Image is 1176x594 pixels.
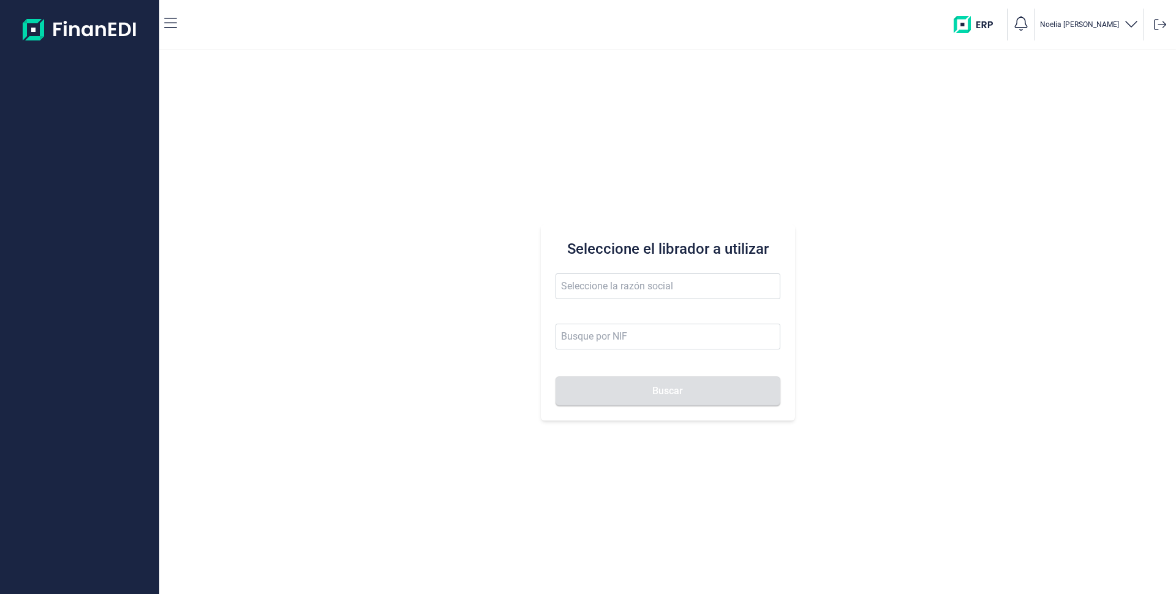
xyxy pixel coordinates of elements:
[556,239,780,259] h3: Seleccione el librador a utilizar
[23,10,137,49] img: Logo de aplicación
[652,386,683,395] span: Buscar
[1040,20,1119,29] p: Noelia [PERSON_NAME]
[1040,16,1139,34] button: Noelia [PERSON_NAME]
[556,376,780,406] button: Buscar
[556,324,780,349] input: Busque por NIF
[954,16,1002,33] img: erp
[556,273,780,299] input: Seleccione la razón social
